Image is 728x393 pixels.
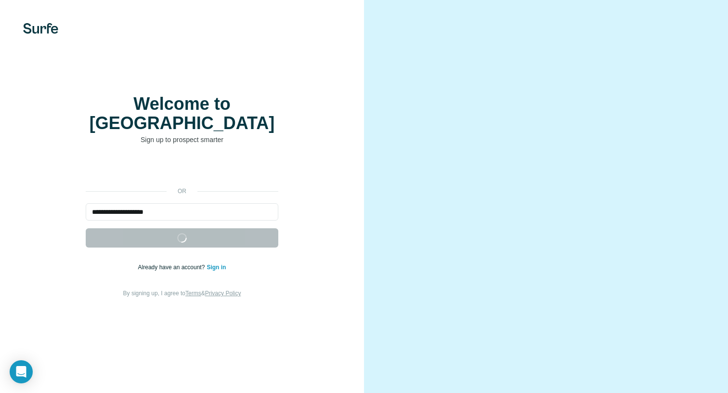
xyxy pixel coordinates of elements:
[10,360,33,383] div: Open Intercom Messenger
[123,290,241,297] span: By signing up, I agree to &
[185,290,201,297] a: Terms
[207,264,226,271] a: Sign in
[167,187,197,196] p: or
[86,94,278,133] h1: Welcome to [GEOGRAPHIC_DATA]
[81,159,283,180] iframe: Sign in with Google Button
[86,135,278,144] p: Sign up to prospect smarter
[205,290,241,297] a: Privacy Policy
[138,264,207,271] span: Already have an account?
[23,23,58,34] img: Surfe's logo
